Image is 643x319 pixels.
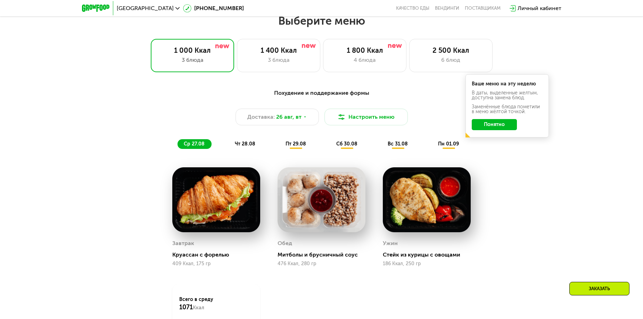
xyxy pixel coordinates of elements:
span: чт 28.08 [235,141,255,147]
div: 409 Ккал, 175 гр [172,261,260,267]
span: Ккал [193,305,204,311]
div: 1 000 Ккал [158,46,227,54]
div: Завтрак [172,238,194,249]
div: Митболы и брусничный соус [278,251,371,258]
div: 4 блюда [330,56,399,64]
div: Обед [278,238,292,249]
button: Настроить меню [324,109,408,125]
div: Личный кабинет [518,4,561,12]
div: Ваше меню на эту неделю [472,82,543,86]
h2: Выберите меню [22,14,621,28]
span: [GEOGRAPHIC_DATA] [117,6,174,11]
a: Вендинги [435,6,459,11]
div: Стейк из курицы с овощами [383,251,476,258]
div: Всего в среду [179,296,253,311]
span: ср 27.08 [184,141,205,147]
div: 6 блюд [417,56,485,64]
div: Ужин [383,238,398,249]
div: Заказать [569,282,629,295]
div: 1 400 Ккал [244,46,313,54]
div: 3 блюда [244,56,313,64]
div: 186 Ккал, 250 гр [383,261,471,267]
span: вс 31.08 [388,141,408,147]
a: Качество еды [396,6,429,11]
div: В даты, выделенные желтым, доступна замена блюд. [472,91,543,100]
div: 3 блюда [158,56,227,64]
span: 26 авг, вт [276,113,302,121]
a: [PHONE_NUMBER] [183,4,244,12]
span: пт 29.08 [286,141,306,147]
div: поставщикам [465,6,501,11]
div: Круассан с форелью [172,251,266,258]
div: 1 800 Ккал [330,46,399,54]
div: 2 500 Ккал [417,46,485,54]
span: пн 01.09 [438,141,459,147]
div: Похудение и поддержание формы [116,89,527,98]
span: Доставка: [247,113,275,121]
span: сб 30.08 [336,141,357,147]
button: Понятно [472,119,517,130]
span: 1071 [179,303,193,311]
div: Заменённые блюда пометили в меню жёлтой точкой. [472,104,543,114]
div: 476 Ккал, 280 гр [278,261,365,267]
